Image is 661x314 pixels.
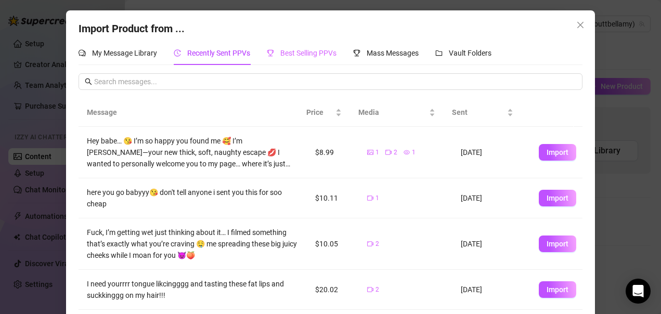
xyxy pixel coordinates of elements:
[87,278,299,301] div: I need yourrrr tongue likcingggg and tasting these fat lips and suckkinggg on my hair!!!
[412,148,416,158] span: 1
[375,193,379,203] span: 1
[87,227,299,261] div: Fuck, I’m getting wet just thinking about it… I filmed something that’s exactly what you’re cravi...
[547,148,568,156] span: Import
[449,49,491,57] span: Vault Folders
[626,279,651,304] div: Open Intercom Messenger
[79,49,86,57] span: comment
[307,127,359,178] td: $8.99
[452,107,505,118] span: Sent
[375,148,379,158] span: 1
[267,49,274,57] span: trophy
[452,270,530,310] td: [DATE]
[350,98,444,127] th: Media
[375,285,379,295] span: 2
[375,239,379,249] span: 2
[87,135,299,169] div: Hey babe… 😘 I’m so happy you found me 🥰 I’m [PERSON_NAME]—your new thick, soft, naughty escape 💋 ...
[79,98,298,127] th: Message
[404,149,410,155] span: eye
[394,148,397,158] span: 2
[85,78,92,85] span: search
[306,107,333,118] span: Price
[94,76,576,87] input: Search messages...
[547,285,568,294] span: Import
[307,218,359,270] td: $10.05
[307,270,359,310] td: $20.02
[367,149,373,155] span: picture
[358,107,427,118] span: Media
[444,98,522,127] th: Sent
[298,98,350,127] th: Price
[576,21,585,29] span: close
[452,218,530,270] td: [DATE]
[187,49,250,57] span: Recently Sent PPVs
[572,21,589,29] span: Close
[367,286,373,293] span: video-camera
[307,178,359,218] td: $10.11
[539,281,576,298] button: Import
[367,195,373,201] span: video-camera
[79,22,185,35] span: Import Product from ...
[435,49,443,57] span: folder
[280,49,336,57] span: Best Selling PPVs
[353,49,360,57] span: trophy
[92,49,157,57] span: My Message Library
[539,144,576,161] button: Import
[452,178,530,218] td: [DATE]
[87,187,299,210] div: here you go babyyy😘 don't tell anyone i sent you this for soo cheap
[385,149,392,155] span: video-camera
[452,127,530,178] td: [DATE]
[367,49,419,57] span: Mass Messages
[539,190,576,206] button: Import
[547,240,568,248] span: Import
[572,17,589,33] button: Close
[174,49,181,57] span: history
[367,241,373,247] span: video-camera
[539,235,576,252] button: Import
[547,194,568,202] span: Import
